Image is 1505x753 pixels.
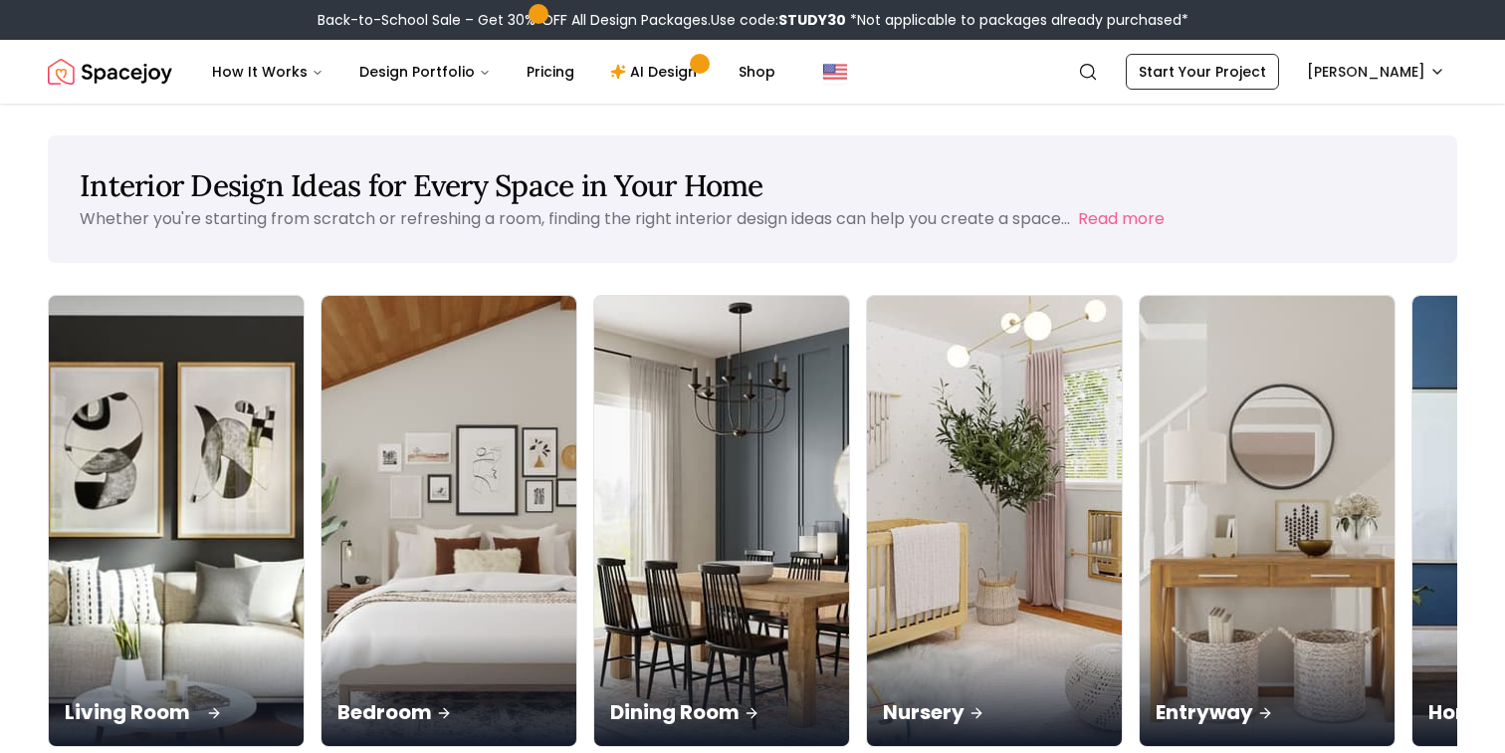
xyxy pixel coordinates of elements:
p: Nursery [883,698,1106,726]
span: *Not applicable to packages already purchased* [846,10,1188,30]
img: Dining Room [594,296,849,746]
a: Spacejoy [48,52,172,92]
a: Start Your Project [1126,54,1279,90]
p: Whether you're starting from scratch or refreshing a room, finding the right interior design idea... [80,207,1070,230]
img: Entryway [1140,296,1395,746]
nav: Main [196,52,791,92]
nav: Global [48,40,1457,104]
a: Shop [723,52,791,92]
p: Entryway [1156,698,1379,726]
a: Living RoomLiving Room [48,295,305,747]
a: Dining RoomDining Room [593,295,850,747]
p: Living Room [65,698,288,726]
img: Bedroom [322,296,576,746]
a: BedroomBedroom [321,295,577,747]
span: Use code: [711,10,846,30]
img: United States [823,60,847,84]
button: How It Works [196,52,339,92]
a: EntrywayEntryway [1139,295,1396,747]
a: Pricing [511,52,590,92]
p: Dining Room [610,698,833,726]
div: Back-to-School Sale – Get 30% OFF All Design Packages. [318,10,1188,30]
img: Nursery [867,296,1122,746]
p: Bedroom [337,698,560,726]
b: STUDY30 [778,10,846,30]
h1: Interior Design Ideas for Every Space in Your Home [80,167,1425,203]
button: Read more [1078,207,1165,231]
a: AI Design [594,52,719,92]
button: [PERSON_NAME] [1295,54,1457,90]
img: Spacejoy Logo [48,52,172,92]
a: NurseryNursery [866,295,1123,747]
button: Design Portfolio [343,52,507,92]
